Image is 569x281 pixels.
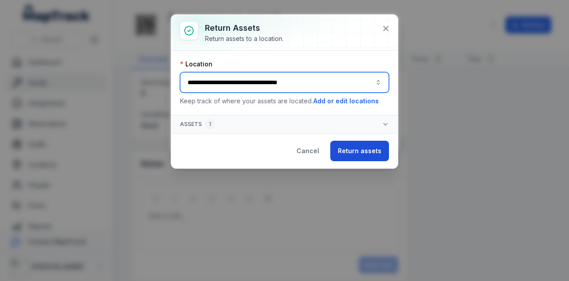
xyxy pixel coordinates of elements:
label: Location [180,60,212,69]
p: Keep track of where your assets are located. [180,96,389,106]
button: Return assets [330,141,389,161]
span: Assets [180,119,215,130]
div: 1 [205,119,215,130]
div: Return assets to a location. [205,34,284,43]
button: Add or edit locations [313,96,379,106]
h3: Return assets [205,22,284,34]
button: Assets1 [171,115,398,133]
button: Cancel [289,141,327,161]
